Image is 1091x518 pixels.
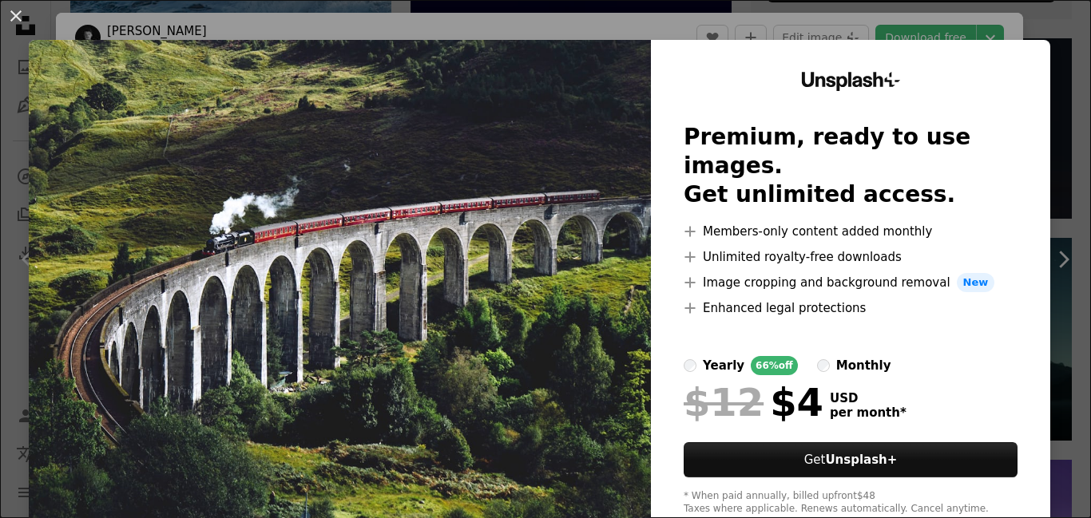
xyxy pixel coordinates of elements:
div: monthly [836,356,891,375]
div: yearly [703,356,744,375]
div: $4 [684,382,823,423]
span: $12 [684,382,764,423]
h2: Premium, ready to use images. Get unlimited access. [684,123,1018,209]
span: per month * [830,405,907,420]
div: * When paid annually, billed upfront $48 Taxes where applicable. Renews automatically. Cancel any... [684,490,1018,516]
li: Unlimited royalty-free downloads [684,247,1018,267]
span: USD [830,391,907,405]
div: 66% off [751,356,798,375]
button: GetUnsplash+ [684,442,1018,477]
input: monthly [817,359,830,372]
strong: Unsplash+ [825,453,897,467]
li: Enhanced legal protections [684,299,1018,318]
li: Members-only content added monthly [684,222,1018,241]
li: Image cropping and background removal [684,273,1018,292]
input: yearly66%off [684,359,696,372]
span: New [957,273,995,292]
